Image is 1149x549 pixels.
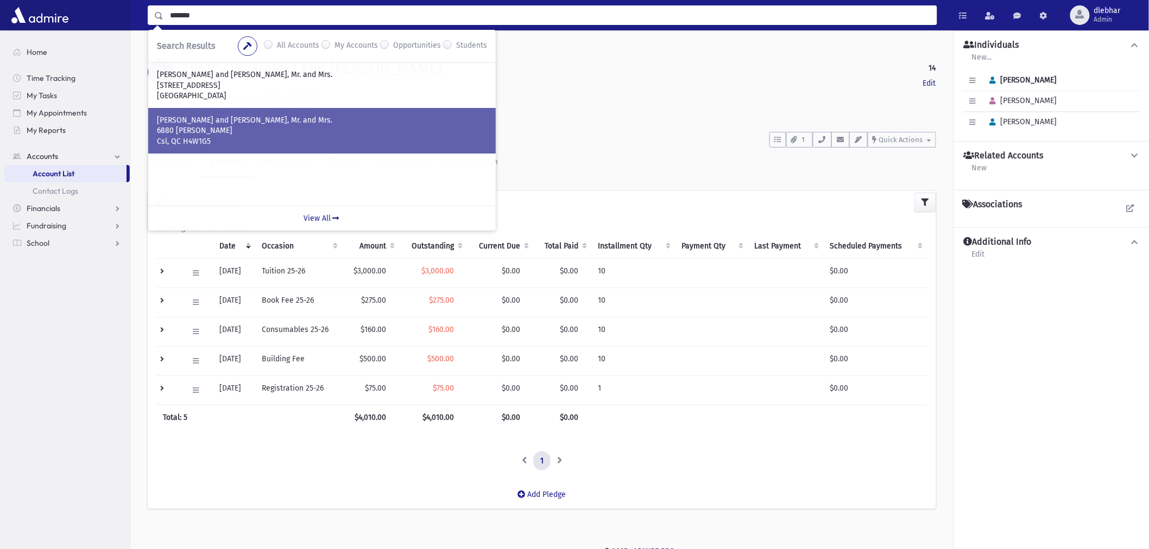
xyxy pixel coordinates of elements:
[157,91,487,101] p: [GEOGRAPHIC_DATA]
[27,203,60,213] span: Financials
[213,375,256,405] td: [DATE]
[4,104,130,122] a: My Appointments
[4,234,130,252] a: School
[157,69,487,80] p: [PERSON_NAME] and [PERSON_NAME], Mr. and Mrs.
[427,354,454,363] span: $500.00
[393,40,441,53] label: Opportunities
[277,40,319,53] label: All Accounts
[27,238,49,248] span: School
[343,405,400,430] th: $4,010.00
[533,451,551,471] a: 1
[4,217,130,234] a: Fundraising
[591,375,675,405] td: 1
[157,136,487,147] p: Csl, QC H4W1G5
[213,288,256,317] td: [DATE]
[421,266,454,276] span: $3,000.00
[985,75,1057,85] span: [PERSON_NAME]
[929,62,936,74] strong: 14
[456,40,487,53] label: Students
[748,234,824,259] th: Last Payment: activate to sort column ascending
[148,59,174,85] div: B
[4,87,130,104] a: My Tasks
[533,405,591,430] th: $0.00
[591,288,675,317] td: 10
[963,237,1140,248] button: Additional Info
[467,234,533,259] th: Current Due: activate to sort column ascending
[157,80,487,91] p: [STREET_ADDRESS]
[824,288,927,317] td: $0.00
[213,234,256,259] th: Date: activate to sort column ascending
[591,234,675,259] th: Installment Qty: activate to sort column ascending
[824,375,927,405] td: $0.00
[824,317,927,346] td: $0.00
[985,96,1057,105] span: [PERSON_NAME]
[502,325,520,334] span: $0.00
[560,384,578,393] span: $0.00
[148,44,187,54] a: Accounts
[255,258,342,288] td: Tuition 25-26
[27,125,66,135] span: My Reports
[868,132,936,148] button: Quick Actions
[255,317,342,346] td: Consumables 25-26
[148,206,496,231] a: View All
[255,288,342,317] td: Book Fee 25-26
[428,325,454,334] span: $160.00
[502,354,520,363] span: $0.00
[560,266,578,276] span: $0.00
[429,296,454,305] span: $275.00
[27,151,58,161] span: Accounts
[591,317,675,346] td: 10
[971,162,988,181] a: New
[33,186,78,196] span: Contact Logs
[971,248,986,267] a: Edit
[157,125,487,136] p: 6880 [PERSON_NAME]
[824,234,927,259] th: Scheduled Payments: activate to sort column ascending
[156,405,343,430] th: Total: 5
[1094,15,1121,24] span: Admin
[4,165,127,182] a: Account List
[786,132,813,148] button: 1
[255,346,342,375] td: Building Fee
[343,288,400,317] td: $275.00
[157,41,215,51] span: Search Results
[1094,7,1121,15] span: dlebhar
[4,148,130,165] a: Accounts
[824,346,927,375] td: $0.00
[4,43,130,61] a: Home
[433,384,454,393] span: $75.00
[4,122,130,139] a: My Reports
[502,296,520,305] span: $0.00
[560,354,578,363] span: $0.00
[148,148,200,178] a: Activity
[4,69,130,87] a: Time Tracking
[502,384,520,393] span: $0.00
[343,346,400,375] td: $500.00
[879,136,923,144] span: Quick Actions
[799,135,808,145] span: 1
[27,108,87,118] span: My Appointments
[4,182,130,200] a: Contact Logs
[675,234,748,259] th: Payment Qty: activate to sort column ascending
[923,78,936,89] a: Edit
[591,258,675,288] td: 10
[963,199,1022,210] h4: Associations
[591,346,675,375] td: 10
[27,91,57,100] span: My Tasks
[343,258,400,288] td: $3,000.00
[964,150,1044,162] h4: Related Accounts
[964,237,1032,248] h4: Additional Info
[213,258,256,288] td: [DATE]
[399,405,466,430] th: $4,010.00
[963,40,1140,51] button: Individuals
[533,234,591,259] th: Total Paid: activate to sort column ascending
[157,115,487,126] p: [PERSON_NAME] and [PERSON_NAME], Mr. and Mrs.
[963,150,1140,162] button: Related Accounts
[163,5,937,25] input: Search
[33,169,74,178] span: Account List
[156,222,927,234] div: Showing 1 to 5 of 5 entries
[213,346,256,375] td: [DATE]
[334,40,378,53] label: My Accounts
[213,317,256,346] td: [DATE]
[399,234,466,259] th: Outstanding: activate to sort column ascending
[343,317,400,346] td: $160.00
